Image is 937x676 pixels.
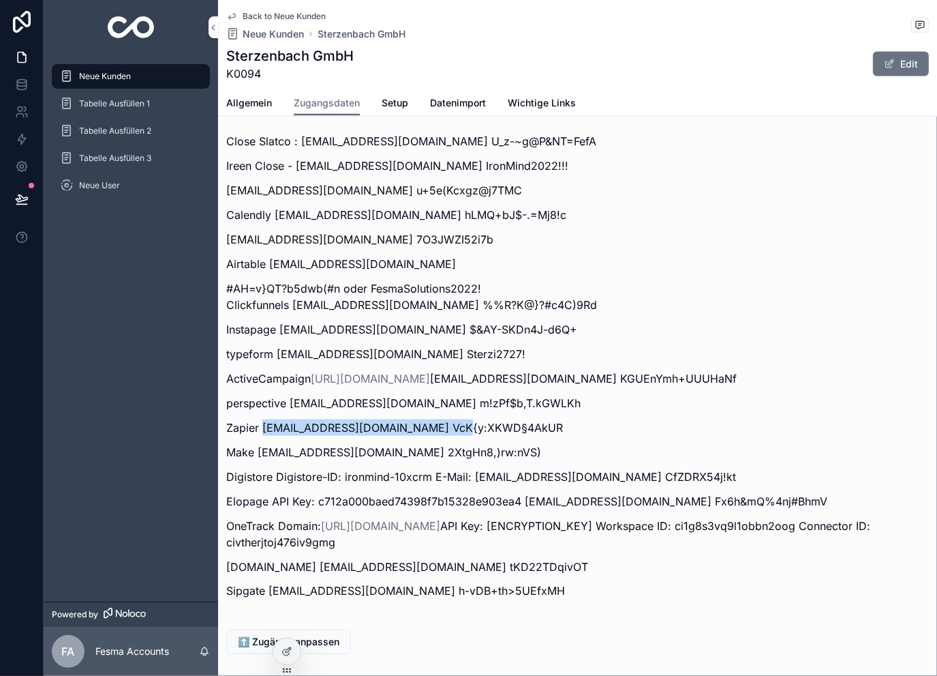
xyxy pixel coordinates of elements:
span: Zugangsdaten [294,96,360,110]
span: Neue Kunden [243,27,304,41]
a: [URL][DOMAIN_NAME] [311,372,430,385]
a: Sterzenbach GmbH [318,27,405,41]
a: Tabelle Ausfüllen 2 [52,119,210,143]
span: Setup [382,96,408,110]
p: [EMAIL_ADDRESS][DOMAIN_NAME] 7O3JWZI52i7b [226,231,929,248]
span: ⬆️ Zugänge anpassen [238,635,339,649]
span: Allgemein [226,96,272,110]
h1: Sterzenbach GmbH [226,46,354,65]
p: perspective [EMAIL_ADDRESS][DOMAIN_NAME] m!zPf$b,T.kGWLKh [226,395,929,411]
p: Digistore Digistore-ID: ironmind-10xcrm E-Mail: [EMAIL_ADDRESS][DOMAIN_NAME] CfZDRX54j!kt [226,469,929,485]
a: Neue Kunden [52,64,210,89]
p: Airtable [EMAIL_ADDRESS][DOMAIN_NAME] [226,256,929,272]
p: typeform [EMAIL_ADDRESS][DOMAIN_NAME] Sterzi2727! [226,346,929,362]
div: #AH=v}QT?b5dwb(#n oder FesmaSolutions2022! [226,133,929,600]
p: Clickfunnels [EMAIL_ADDRESS][DOMAIN_NAME] %%R?K@}?#c4C)9Rd [226,297,929,313]
span: Powered by [52,609,98,620]
p: Instapage [EMAIL_ADDRESS][DOMAIN_NAME] $&AY-SKDn4J-d6Q+ [226,321,929,338]
span: Wichtige Links [508,96,576,110]
img: App logo [108,16,155,38]
a: Neue Kunden [226,27,304,41]
a: Tabelle Ausfüllen 1 [52,91,210,116]
p: OneTrack Domain: API Key: [ENCRYPTION_KEY] Workspace ID: ci1g8s3vq9l1obbn2oog Connector ID: civth... [226,518,929,550]
div: scrollable content [44,55,218,216]
p: Zapier [EMAIL_ADDRESS][DOMAIN_NAME] VcK{y:XKWD§4AkUR [226,420,929,436]
span: Neue Kunden [79,71,131,82]
span: Datenimport [430,96,486,110]
a: Tabelle Ausfüllen 3 [52,146,210,171]
span: Neue User [79,180,120,191]
a: Back to Neue Kunden [226,11,326,22]
a: Wichtige Links [508,91,576,118]
span: FA [62,643,75,660]
p: [EMAIL_ADDRESS][DOMAIN_NAME] u+5e(Kcxgz@j7TMC [226,182,929,199]
span: Tabelle Ausfüllen 1 [79,98,150,109]
span: Tabelle Ausfüllen 3 [79,153,151,164]
a: Allgemein [226,91,272,118]
a: Setup [382,91,408,118]
p: Sipgate [EMAIL_ADDRESS][DOMAIN_NAME] h-vDB+th>5UEfxMH [226,583,929,600]
a: Zugangsdaten [294,91,360,117]
p: [DOMAIN_NAME] [EMAIL_ADDRESS][DOMAIN_NAME] tKD22TDqivOT [226,559,929,575]
span: Back to Neue Kunden [243,11,326,22]
p: ActiveCampaign [EMAIL_ADDRESS][DOMAIN_NAME] KGUEnYmh+UUUHaNf [226,370,929,387]
p: Calendly [EMAIL_ADDRESS][DOMAIN_NAME] hLMQ+bJ$-.=Mj8!c [226,207,929,223]
a: Neue User [52,173,210,198]
button: Edit [873,52,929,76]
p: Make [EMAIL_ADDRESS][DOMAIN_NAME] 2XtgHn8,)rw:nVS) [226,444,929,460]
p: Close Slatco : [EMAIL_ADDRESS][DOMAIN_NAME] U_z-~g@P&NT=FefA [226,133,929,149]
a: Powered by [44,602,218,627]
p: Fesma Accounts [95,645,169,658]
p: Ireen Close - [EMAIL_ADDRESS][DOMAIN_NAME] IronMind2022!!! [226,158,929,174]
a: [URL][DOMAIN_NAME] [321,519,440,533]
span: Tabelle Ausfüllen 2 [79,126,151,136]
span: K0094 [226,65,354,82]
button: ⬆️ Zugänge anpassen [226,630,351,654]
p: Elopage API Key: c712a000baed74398f7b15328e903ea4 [EMAIL_ADDRESS][DOMAIN_NAME] Fx6h&mQ%4nj#BhmV [226,493,929,510]
a: Datenimport [430,91,486,118]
